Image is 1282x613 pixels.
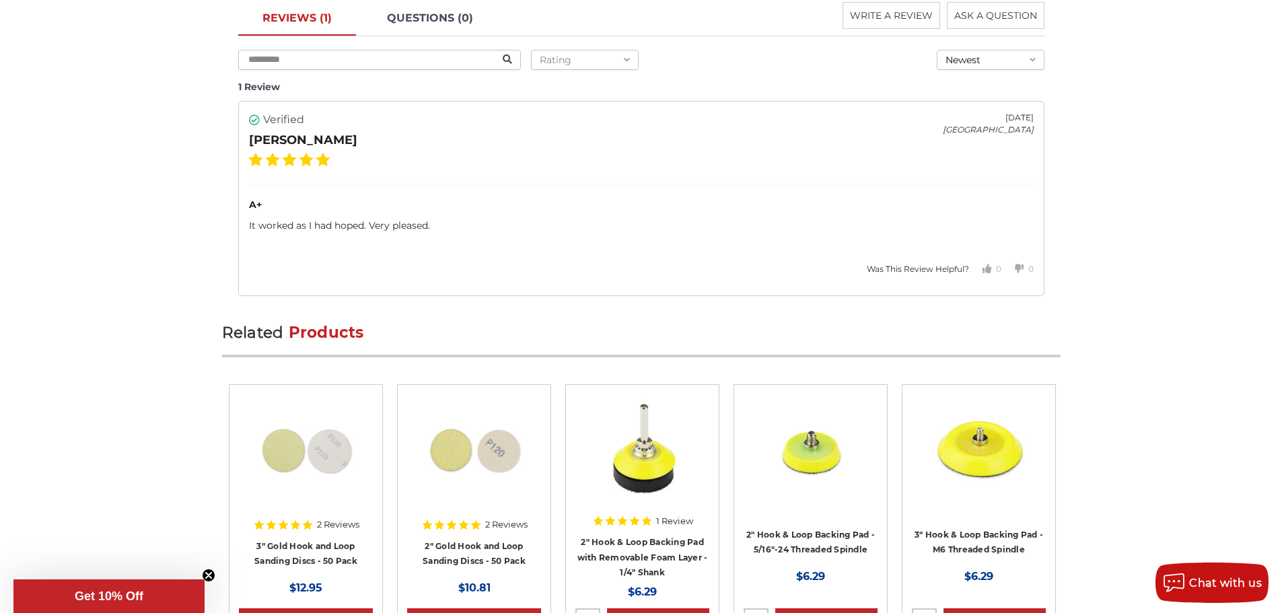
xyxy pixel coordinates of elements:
[596,435,689,462] a: Quick view
[867,263,969,275] div: Was This Review Helpful?
[202,569,215,582] button: Close teaser
[1155,563,1269,603] button: Chat with us
[238,2,356,36] a: REVIEWS (1)
[369,219,430,231] span: Very pleased.
[969,253,1001,285] button: Votes Up
[423,541,526,567] a: 2" Gold Hook and Loop Sanding Discs - 50 Pack
[254,541,357,567] a: 3" Gold Hook and Loop Sanding Discs - 50 Pack
[757,394,865,502] img: 2-inch hook and loop backing pad with a 5/16"-24 threaded spindle and tapered edge for precision ...
[222,323,284,342] span: Related
[239,394,373,522] a: 3 inch gold hook and loop sanding discs
[428,435,521,462] a: Quick view
[946,54,981,66] span: Newest
[843,2,940,29] button: WRITE A REVIEW
[850,9,933,22] span: WRITE A REVIEW
[249,219,369,231] span: It worked as I had hoped.
[289,581,322,594] span: $12.95
[283,153,296,166] label: 3 Stars
[249,153,262,166] label: 1 Star
[540,54,571,66] span: Rating
[1028,264,1034,274] span: 0
[531,50,639,70] button: Rating
[744,394,878,522] a: 2-inch hook and loop backing pad with a 5/16"-24 threaded spindle and tapered edge for precision ...
[947,2,1044,29] button: ASK A QUESTION
[249,131,357,149] div: [PERSON_NAME]
[943,124,1034,136] div: [GEOGRAPHIC_DATA]
[577,537,708,577] a: 2" Hook & Loop Backing Pad with Removable Foam Layer - 1/4" Shank
[266,153,279,166] label: 2 Stars
[238,80,1044,94] div: 1 Review
[299,153,313,166] label: 4 Stars
[1001,253,1034,285] button: Votes Down
[933,435,1026,462] a: Quick view
[746,530,875,555] a: 2" Hook & Loop Backing Pad - 5/16"-24 Threaded Spindle
[656,517,693,526] span: 1 Review
[589,394,697,502] img: 2-inch yellow sanding pad with black foam layer and versatile 1/4-inch shank/spindle for precisio...
[252,394,360,502] img: 3 inch gold hook and loop sanding discs
[421,394,528,502] img: 2 inch hook loop sanding discs gold
[628,585,657,598] span: $6.29
[260,435,353,462] a: Quick view
[915,530,1043,555] a: 3" Hook & Loop Backing Pad - M6 Threaded Spindle
[925,394,1033,502] img: 3-Inch Hook & Loop Backing Pad with M6 Threaded Spindle from Empire Abrasives, to use with abrasi...
[764,435,857,462] a: Quick view
[912,394,1046,522] a: 3-Inch Hook & Loop Backing Pad with M6 Threaded Spindle from Empire Abrasives, to use with abrasi...
[75,589,143,603] span: Get 10% Off
[996,264,1001,274] span: 0
[13,579,205,613] div: Get 10% OffClose teaser
[249,114,260,125] i: Verified user
[407,394,541,522] a: 2 inch hook loop sanding discs gold
[954,9,1037,22] span: ASK A QUESTION
[249,198,1034,212] div: A+
[937,50,1044,70] button: Newest
[363,2,497,36] a: QUESTIONS (0)
[575,394,709,522] a: 2-inch yellow sanding pad with black foam layer and versatile 1/4-inch shank/spindle for precisio...
[458,581,491,594] span: $10.81
[943,112,1034,124] div: [DATE]
[1189,577,1262,589] span: Chat with us
[485,520,528,529] span: 2 Reviews
[964,570,993,583] span: $6.29
[263,112,304,128] span: Verified
[316,153,330,166] label: 5 Stars
[289,323,364,342] span: Products
[317,520,359,529] span: 2 Reviews
[796,570,825,583] span: $6.29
